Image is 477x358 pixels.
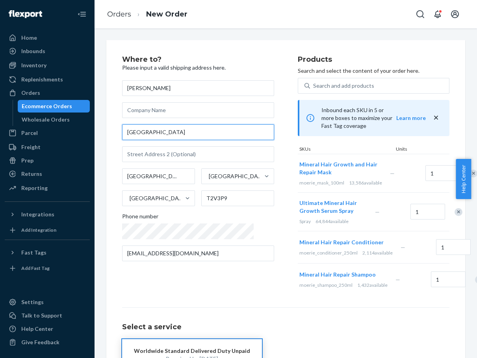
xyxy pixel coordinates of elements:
span: 13,586 available [349,180,382,186]
a: Wholesale Orders [18,113,90,126]
div: SKUs [298,146,395,154]
span: 64,844 available [316,218,349,224]
div: Ecommerce Orders [22,102,72,110]
span: Mineral Hair Repair Shampoo [299,271,376,278]
input: Quantity [431,271,466,287]
span: — [390,170,395,177]
span: moerie_shampoo_250ml [299,282,353,288]
div: Freight [21,143,41,151]
input: Street Address 2 (Optional) [122,146,274,162]
button: close [432,114,440,122]
div: Home [21,34,37,42]
input: Company Name [122,102,274,118]
button: Learn more [396,114,426,122]
div: [GEOGRAPHIC_DATA] [209,172,264,180]
button: Mineral Hair Repair Shampoo [299,271,376,279]
input: Quantity [425,165,460,181]
span: — [395,276,400,283]
h2: Products [298,56,450,64]
div: Replenishments [21,76,63,83]
div: Reporting [21,184,48,192]
button: Mineral Hair Growth and Hair Repair Mask [299,161,380,176]
button: Integrations [5,208,90,221]
div: Add Fast Tag [21,265,50,271]
div: [GEOGRAPHIC_DATA] [130,194,184,202]
span: moerie_mask_100ml [299,180,344,186]
div: Help Center [21,325,53,333]
div: Returns [21,170,42,178]
button: Open account menu [447,6,463,22]
span: Mineral Hair Growth and Hair Repair Mask [299,161,377,175]
div: Inventory [21,61,46,69]
div: Inbound each SKU in 5 or more boxes to maximize your Fast Tag coverage [298,100,450,136]
h1: Select a service [122,323,449,331]
button: Help Center [456,159,471,199]
div: Integrations [21,210,54,218]
a: Returns [5,168,90,180]
span: Phone number [122,212,158,223]
span: Ultimate Mineral Hair Growth Serum Spray [299,199,357,214]
ol: breadcrumbs [101,3,194,26]
div: Search and add products [313,82,374,90]
a: Talk to Support [5,309,90,322]
div: Give Feedback [21,338,59,346]
span: moerie_conditioner_250ml [299,250,358,256]
div: Add Integration [21,227,56,233]
input: Quantity [436,239,471,255]
a: Replenishments [5,73,90,86]
input: City [122,168,195,184]
img: Flexport logo [9,10,42,18]
a: Help Center [5,323,90,335]
span: Mineral Hair Repair Conditioner [299,239,384,245]
div: Units [394,146,430,154]
button: Open Search Box [412,6,428,22]
h2: Where to? [122,56,274,64]
a: Orders [107,10,131,18]
div: Remove Item [455,208,462,216]
button: Mineral Hair Repair Conditioner [299,238,384,246]
span: 1,432 available [357,282,388,288]
button: Ultimate Mineral Hair Growth Serum Spray [299,199,366,215]
a: Add Fast Tag [5,262,90,275]
a: Inbounds [5,45,90,57]
a: Inventory [5,59,90,72]
button: Give Feedback [5,336,90,349]
a: Freight [5,141,90,153]
div: Inbounds [21,47,45,55]
div: Talk to Support [21,312,62,319]
p: Please input a valid shipping address here. [122,64,274,72]
div: Wholesale Orders [22,116,70,124]
div: Fast Tags [21,249,46,257]
button: Fast Tags [5,246,90,259]
div: Orders [21,89,40,97]
div: Worldwide Standard Delivered Duty Unpaid [134,347,250,355]
p: Search and select the content of your order here. [298,67,450,75]
a: Add Integration [5,224,90,236]
input: [GEOGRAPHIC_DATA] [208,172,209,180]
a: Parcel [5,127,90,139]
div: Prep [21,157,33,164]
button: Close Navigation [74,6,90,22]
a: Prep [5,154,90,167]
div: Parcel [21,129,38,137]
div: Settings [21,298,44,306]
span: 2,114 available [362,250,393,256]
a: Ecommerce Orders [18,100,90,113]
input: Street Address [122,124,274,140]
a: Settings [5,296,90,308]
span: Spray [299,218,311,224]
input: Email (Only Required for International) [122,245,274,261]
input: ZIP Code [201,190,274,206]
input: [GEOGRAPHIC_DATA] [129,194,130,202]
a: Reporting [5,182,90,194]
button: Open notifications [430,6,445,22]
a: New Order [146,10,187,18]
input: First & Last Name [122,80,274,96]
span: — [375,209,380,215]
a: Orders [5,87,90,99]
input: Quantity [410,204,445,220]
span: — [401,244,405,251]
a: Home [5,31,90,44]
